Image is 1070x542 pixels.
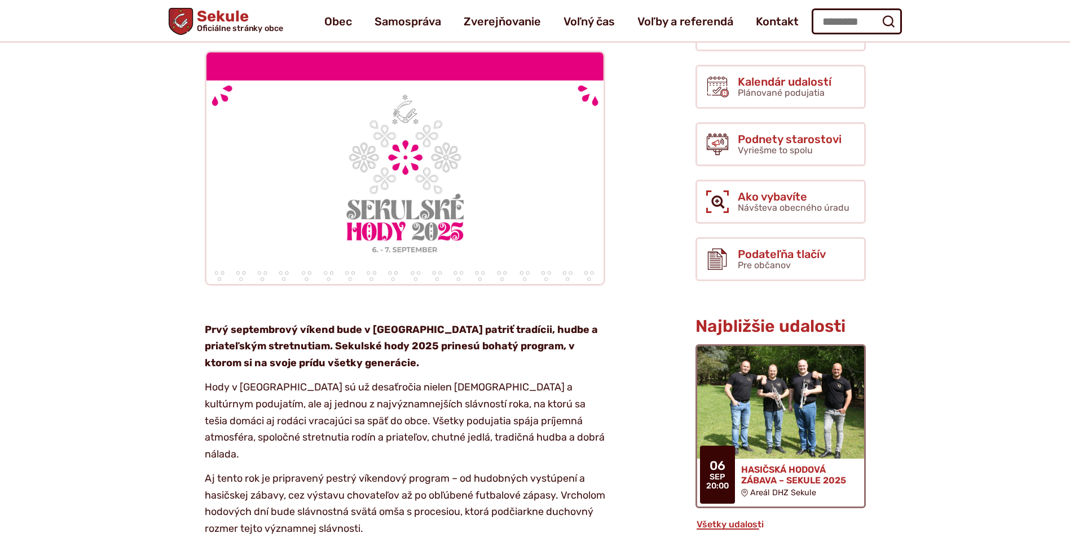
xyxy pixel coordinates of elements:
[205,470,605,537] p: Aj tento rok je pripravený pestrý víkendový program – od hudobných vystúpení a hasičskej zábavy, ...
[196,24,283,32] span: Oficiálne stránky obce
[324,6,352,37] a: Obec
[205,379,605,463] p: Hody v [GEOGRAPHIC_DATA] sú už desaťročia nielen [DEMOGRAPHIC_DATA] a kultúrnym podujatím, ale aj...
[695,237,866,281] a: Podateľňa tlačív Pre občanov
[706,473,729,482] span: sep
[637,6,733,37] a: Voľby a referendá
[695,519,765,530] a: Všetky udalosti
[738,87,825,98] span: Plánované podujatia
[695,65,866,109] a: Kalendár udalostí Plánované podujatia
[738,248,826,260] span: Podateľňa tlačív
[563,6,615,37] a: Voľný čas
[695,180,866,224] a: Ako vybavíte Návšteva obecného úradu
[464,6,541,37] a: Zverejňovanie
[205,323,598,369] strong: Prvý septembrový víkend bude v [GEOGRAPHIC_DATA] patriť tradícii, hudbe a priateľským stretnutiam...
[695,122,866,166] a: Podnety starostovi Vyriešme to spolu
[706,459,729,473] span: 06
[738,190,849,203] span: Ako vybavíte
[706,482,729,491] span: 20:00
[375,6,441,37] a: Samospráva
[738,145,813,156] span: Vyriešme to spolu
[738,133,842,145] span: Podnety starostovi
[193,9,283,33] span: Sekule
[169,8,283,35] a: Logo Sekule, prejsť na domovskú stránku.
[738,202,849,213] span: Návšteva obecného úradu
[738,75,831,88] span: Kalendár udalostí
[741,464,855,486] h4: HASIČSKÁ HODOVÁ ZÁBAVA – SEKULE 2025
[750,488,816,497] span: Areál DHZ Sekule
[169,8,193,35] img: Prejsť na domovskú stránku
[695,317,866,336] h3: Najbližšie udalosti
[695,344,866,508] a: HASIČSKÁ HODOVÁ ZÁBAVA – SEKULE 2025 Areál DHZ Sekule 06 sep 20:00
[738,260,791,270] span: Pre občanov
[756,6,799,37] a: Kontakt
